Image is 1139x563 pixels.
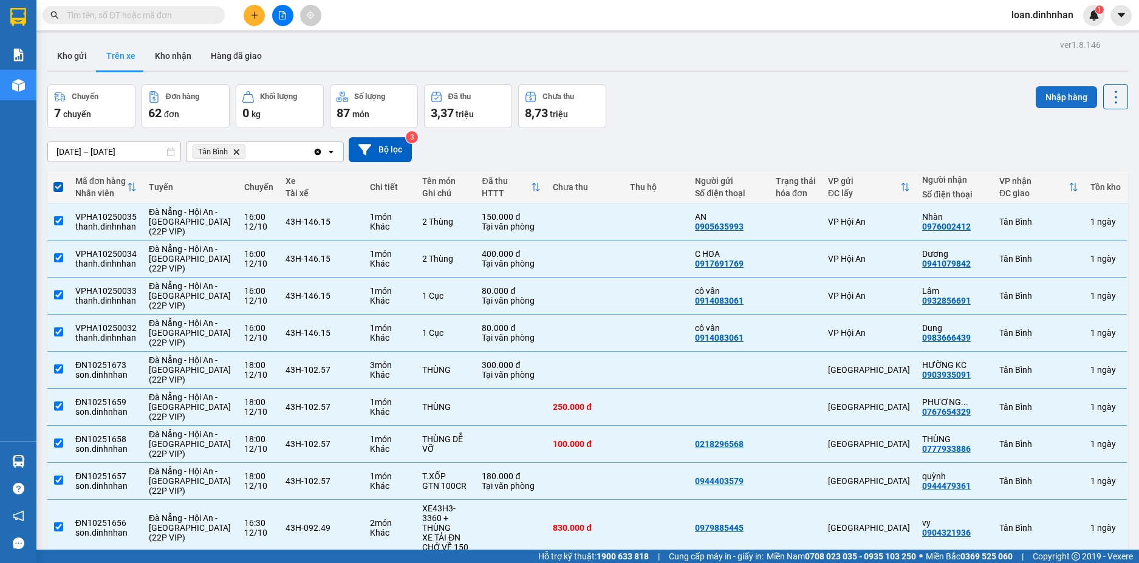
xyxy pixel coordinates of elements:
[370,333,411,343] div: Khác
[272,5,293,26] button: file-add
[148,106,162,120] span: 62
[370,212,411,222] div: 1 món
[922,212,987,222] div: Nhàn
[244,407,273,417] div: 12/10
[286,365,358,375] div: 43H-102.57
[286,439,358,449] div: 43H-102.57
[278,11,287,19] span: file-add
[999,254,1078,264] div: Tân Bình
[97,41,145,70] button: Trên xe
[370,481,411,491] div: Khác
[370,249,411,259] div: 1 món
[482,188,531,198] div: HTTT
[482,481,541,491] div: Tại văn phòng
[1090,439,1121,449] div: 1
[75,259,137,268] div: thanh.dinhnhan
[1097,291,1116,301] span: ngày
[1097,523,1116,533] span: ngày
[75,323,137,333] div: VPHA10250032
[922,286,987,296] div: Lâm
[1097,365,1116,375] span: ngày
[422,481,470,491] div: GTN 100CR
[13,483,24,494] span: question-circle
[482,222,541,231] div: Tại văn phòng
[1090,402,1121,412] div: 1
[538,550,649,563] span: Hỗ trợ kỹ thuật:
[999,188,1069,198] div: ĐC giao
[166,92,199,101] div: Đơn hàng
[482,333,541,343] div: Tại văn phòng
[482,296,541,305] div: Tại văn phòng
[919,554,923,559] span: ⚪️
[695,212,764,222] div: AN
[149,429,231,459] span: Đà Nẵng - Hội An - [GEOGRAPHIC_DATA] (22P VIP)
[597,551,649,561] strong: 1900 633 818
[1090,182,1121,192] div: Tồn kho
[922,407,971,417] div: 0767654329
[244,528,273,537] div: 12/10
[244,323,273,333] div: 16:00
[286,176,358,186] div: Xe
[286,476,358,486] div: 43H-102.57
[695,333,744,343] div: 0914083061
[330,84,418,128] button: Số lượng87món
[828,176,900,186] div: VP gửi
[286,217,358,227] div: 43H-146.15
[244,434,273,444] div: 18:00
[370,296,411,305] div: Khác
[1022,550,1024,563] span: |
[75,212,137,222] div: VPHA10250035
[75,528,137,537] div: son.dinhnhan
[286,328,358,338] div: 43H-146.15
[54,106,61,120] span: 7
[1095,5,1104,14] sup: 1
[244,333,273,343] div: 12/10
[370,323,411,333] div: 1 món
[1097,439,1116,449] span: ngày
[67,9,210,22] input: Tìm tên, số ĐT hoặc mã đơn
[286,188,358,198] div: Tài xế
[1036,86,1097,108] button: Nhập hàng
[999,365,1078,375] div: Tân Bình
[482,212,541,222] div: 150.000 đ
[922,333,971,343] div: 0983666439
[149,318,231,347] span: Đà Nẵng - Hội An - [GEOGRAPHIC_DATA] (22P VIP)
[518,84,606,128] button: Chưa thu8,73 triệu
[236,84,324,128] button: Khối lượng0kg
[286,254,358,264] div: 43H-146.15
[1089,10,1100,21] img: icon-new-feature
[999,476,1078,486] div: Tân Bình
[828,365,910,375] div: [GEOGRAPHIC_DATA]
[286,291,358,301] div: 43H-146.15
[553,439,617,449] div: 100.000 đ
[961,397,968,407] span: ...
[1116,10,1127,21] span: caret-down
[10,8,26,26] img: logo-vxr
[370,370,411,380] div: Khác
[828,188,900,198] div: ĐC lấy
[244,397,273,407] div: 18:00
[767,550,916,563] span: Miền Nam
[422,217,470,227] div: 2 Thùng
[999,439,1078,449] div: Tân Bình
[482,360,541,370] div: 300.000 đ
[422,254,470,264] div: 2 Thùng
[286,523,358,533] div: 43H-092.49
[47,84,135,128] button: Chuyến7chuyến
[370,259,411,268] div: Khác
[553,523,617,533] div: 830.000 đ
[1072,552,1080,561] span: copyright
[1097,402,1116,412] span: ngày
[422,291,470,301] div: 1 Cục
[695,249,764,259] div: C HOA
[244,286,273,296] div: 16:00
[75,333,137,343] div: thanh.dinhnhan
[658,550,660,563] span: |
[695,176,764,186] div: Người gửi
[370,360,411,370] div: 3 món
[75,360,137,370] div: ĐN10251673
[422,471,470,481] div: T.XỐP
[260,92,297,101] div: Khối lượng
[525,106,548,120] span: 8,73
[448,92,471,101] div: Đã thu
